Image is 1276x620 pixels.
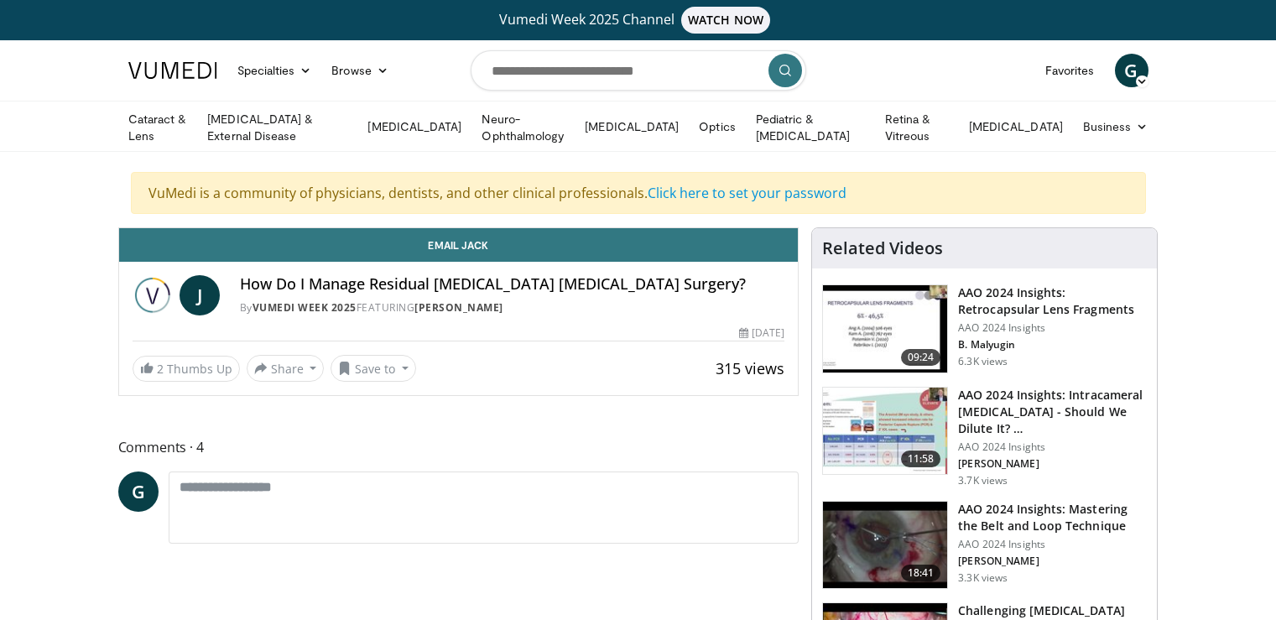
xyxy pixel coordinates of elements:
[575,110,689,143] a: [MEDICAL_DATA]
[901,349,941,366] span: 09:24
[823,388,947,475] img: de733f49-b136-4bdc-9e00-4021288efeb7.150x105_q85_crop-smart_upscale.jpg
[133,356,240,382] a: 2 Thumbs Up
[958,355,1008,368] p: 6.3K views
[131,7,1146,34] a: Vumedi Week 2025 ChannelWATCH NOW
[822,284,1147,373] a: 09:24 AAO 2024 Insights: Retrocapsular Lens Fragments AAO 2024 Insights B. Malyugin 6.3K views
[119,228,799,262] a: Email Jack
[689,110,745,143] a: Optics
[746,111,875,144] a: Pediatric & [MEDICAL_DATA]
[1115,54,1148,87] a: G
[958,440,1147,454] p: AAO 2024 Insights
[958,321,1147,335] p: AAO 2024 Insights
[648,184,846,202] a: Click here to set your password
[133,275,173,315] img: Vumedi Week 2025
[1073,110,1159,143] a: Business
[128,62,217,79] img: VuMedi Logo
[471,50,806,91] input: Search topics, interventions
[958,555,1147,568] p: [PERSON_NAME]
[739,326,784,341] div: [DATE]
[823,502,947,589] img: 22a3a3a3-03de-4b31-bd81-a17540334f4a.150x105_q85_crop-smart_upscale.jpg
[357,110,471,143] a: [MEDICAL_DATA]
[197,111,357,144] a: [MEDICAL_DATA] & External Disease
[247,355,325,382] button: Share
[958,501,1147,534] h3: AAO 2024 Insights: Mastering the Belt and Loop Technique
[331,355,416,382] button: Save to
[822,501,1147,590] a: 18:41 AAO 2024 Insights: Mastering the Belt and Loop Technique AAO 2024 Insights [PERSON_NAME] 3....
[240,275,785,294] h4: How Do I Manage Residual [MEDICAL_DATA] [MEDICAL_DATA] Surgery?
[157,361,164,377] span: 2
[1035,54,1105,87] a: Favorites
[958,457,1147,471] p: [PERSON_NAME]
[716,358,784,378] span: 315 views
[414,300,503,315] a: [PERSON_NAME]
[958,338,1147,352] p: B. Malyugin
[875,111,959,144] a: Retina & Vitreous
[958,571,1008,585] p: 3.3K views
[118,111,198,144] a: Cataract & Lens
[959,110,1073,143] a: [MEDICAL_DATA]
[822,238,943,258] h4: Related Videos
[118,436,799,458] span: Comments 4
[253,300,357,315] a: Vumedi Week 2025
[180,275,220,315] a: J
[822,387,1147,487] a: 11:58 AAO 2024 Insights: Intracameral [MEDICAL_DATA] - Should We Dilute It? … AAO 2024 Insights [...
[321,54,398,87] a: Browse
[823,285,947,373] img: 01f52a5c-6a53-4eb2-8a1d-dad0d168ea80.150x105_q85_crop-smart_upscale.jpg
[240,300,785,315] div: By FEATURING
[681,7,770,34] span: WATCH NOW
[131,172,1146,214] div: VuMedi is a community of physicians, dentists, and other clinical professionals.
[901,565,941,581] span: 18:41
[958,284,1147,318] h3: AAO 2024 Insights: Retrocapsular Lens Fragments
[227,54,322,87] a: Specialties
[958,538,1147,551] p: AAO 2024 Insights
[958,387,1147,437] h3: AAO 2024 Insights: Intracameral [MEDICAL_DATA] - Should We Dilute It? …
[901,451,941,467] span: 11:58
[958,474,1008,487] p: 3.7K views
[118,472,159,512] a: G
[471,111,575,144] a: Neuro-Ophthalmology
